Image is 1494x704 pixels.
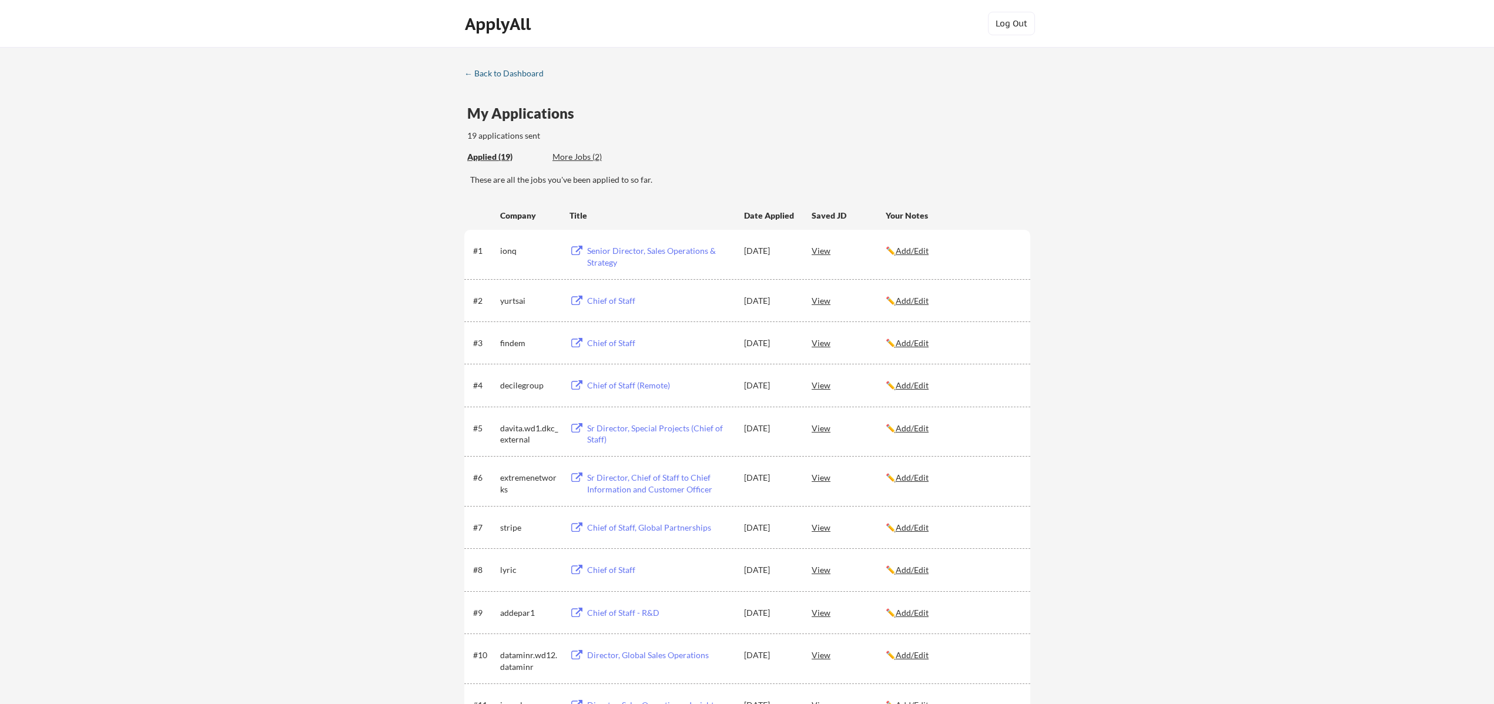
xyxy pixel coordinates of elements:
div: #9 [473,607,496,619]
div: #4 [473,380,496,391]
u: Add/Edit [896,296,929,306]
div: Applied (19) [467,151,544,163]
div: Company [500,210,559,222]
u: Add/Edit [896,522,929,532]
div: #5 [473,423,496,434]
div: #3 [473,337,496,349]
div: ✏️ [886,423,1020,434]
div: View [812,290,886,311]
div: Chief of Staff, Global Partnerships [587,522,733,534]
div: View [812,417,886,438]
div: yurtsai [500,295,559,307]
div: #10 [473,649,496,661]
div: lyric [500,564,559,576]
div: Senior Director, Sales Operations & Strategy [587,245,733,268]
div: My Applications [467,106,584,120]
div: ✏️ [886,337,1020,349]
div: ionq [500,245,559,257]
div: Date Applied [744,210,796,222]
div: ✏️ [886,295,1020,307]
div: View [812,644,886,665]
div: View [812,559,886,580]
div: View [812,240,886,261]
div: #7 [473,522,496,534]
div: View [812,332,886,353]
div: View [812,467,886,488]
div: stripe [500,522,559,534]
div: Sr Director, Chief of Staff to Chief Information and Customer Officer [587,472,733,495]
div: View [812,602,886,623]
div: Saved JD [812,205,886,226]
div: 19 applications sent [467,130,695,142]
u: Add/Edit [896,423,929,433]
div: Title [570,210,733,222]
div: ✏️ [886,564,1020,576]
u: Add/Edit [896,380,929,390]
a: ← Back to Dashboard [464,69,552,81]
div: addepar1 [500,607,559,619]
div: #6 [473,472,496,484]
div: ← Back to Dashboard [464,69,552,78]
div: dataminr.wd12.dataminr [500,649,559,672]
u: Add/Edit [896,608,929,618]
div: View [812,517,886,538]
div: Sr Director, Special Projects (Chief of Staff) [587,423,733,445]
div: #8 [473,564,496,576]
u: Add/Edit [896,565,929,575]
div: ✏️ [886,472,1020,484]
div: These are all the jobs you've been applied to so far. [470,174,1030,186]
div: View [812,374,886,395]
div: findem [500,337,559,349]
div: [DATE] [744,649,796,661]
div: [DATE] [744,522,796,534]
div: Chief of Staff [587,295,733,307]
div: ✏️ [886,380,1020,391]
div: davita.wd1.dkc_external [500,423,559,445]
div: #1 [473,245,496,257]
u: Add/Edit [896,246,929,256]
div: Chief of Staff [587,564,733,576]
div: [DATE] [744,380,796,391]
button: Log Out [988,12,1035,35]
div: Your Notes [886,210,1020,222]
div: decilegroup [500,380,559,391]
div: These are job applications we think you'd be a good fit for, but couldn't apply you to automatica... [552,151,639,163]
div: [DATE] [744,337,796,349]
div: ✏️ [886,649,1020,661]
div: #2 [473,295,496,307]
div: More Jobs (2) [552,151,639,163]
div: Director, Global Sales Operations [587,649,733,661]
div: [DATE] [744,564,796,576]
div: extremenetworks [500,472,559,495]
div: ✏️ [886,245,1020,257]
div: [DATE] [744,472,796,484]
div: [DATE] [744,423,796,434]
div: These are all the jobs you've been applied to so far. [467,151,544,163]
div: ✏️ [886,607,1020,619]
div: [DATE] [744,295,796,307]
div: Chief of Staff (Remote) [587,380,733,391]
div: Chief of Staff [587,337,733,349]
div: [DATE] [744,245,796,257]
div: ApplyAll [465,14,534,34]
div: ✏️ [886,522,1020,534]
div: Chief of Staff - R&D [587,607,733,619]
u: Add/Edit [896,338,929,348]
div: [DATE] [744,607,796,619]
u: Add/Edit [896,650,929,660]
u: Add/Edit [896,472,929,482]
